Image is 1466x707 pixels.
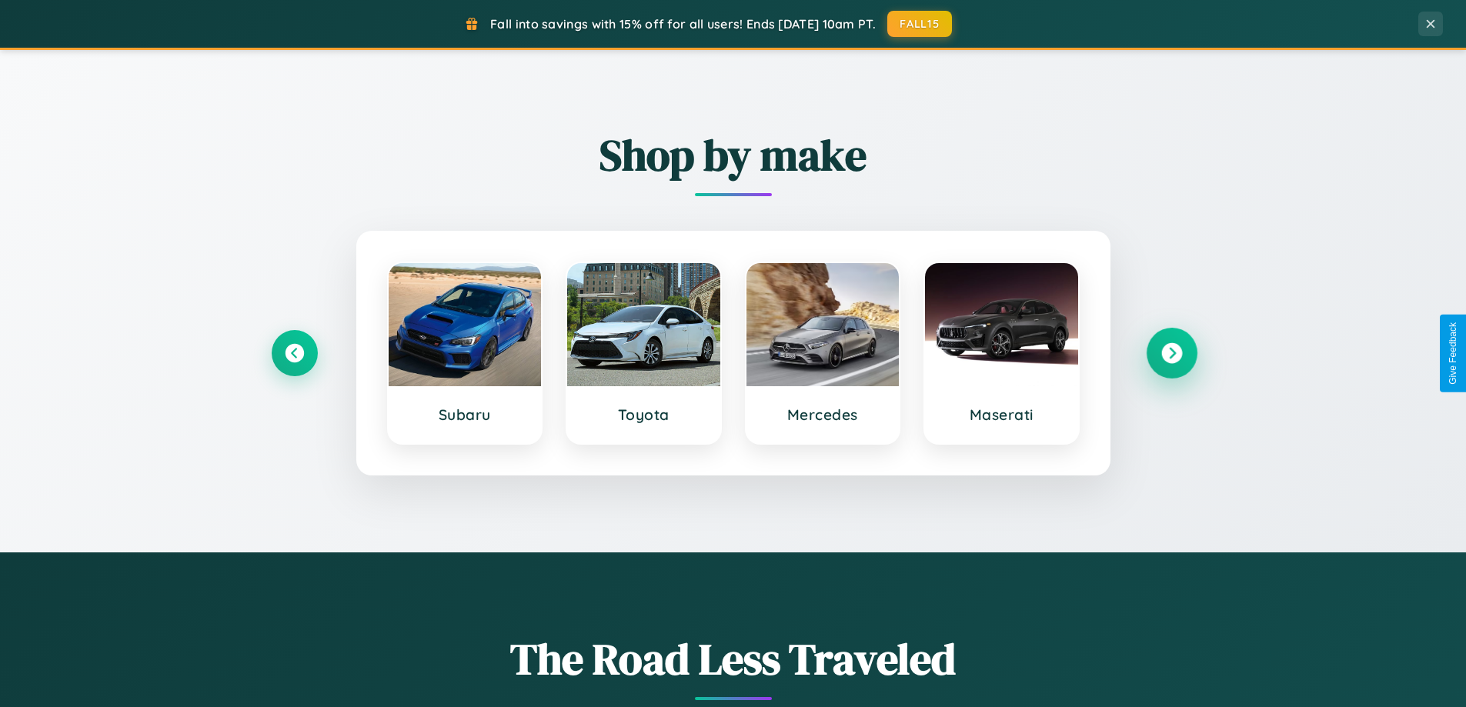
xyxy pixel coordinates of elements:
[1448,322,1458,385] div: Give Feedback
[272,125,1195,185] h2: Shop by make
[762,405,884,424] h3: Mercedes
[583,405,705,424] h3: Toyota
[404,405,526,424] h3: Subaru
[272,629,1195,689] h1: The Road Less Traveled
[887,11,952,37] button: FALL15
[490,16,876,32] span: Fall into savings with 15% off for all users! Ends [DATE] 10am PT.
[940,405,1063,424] h3: Maserati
